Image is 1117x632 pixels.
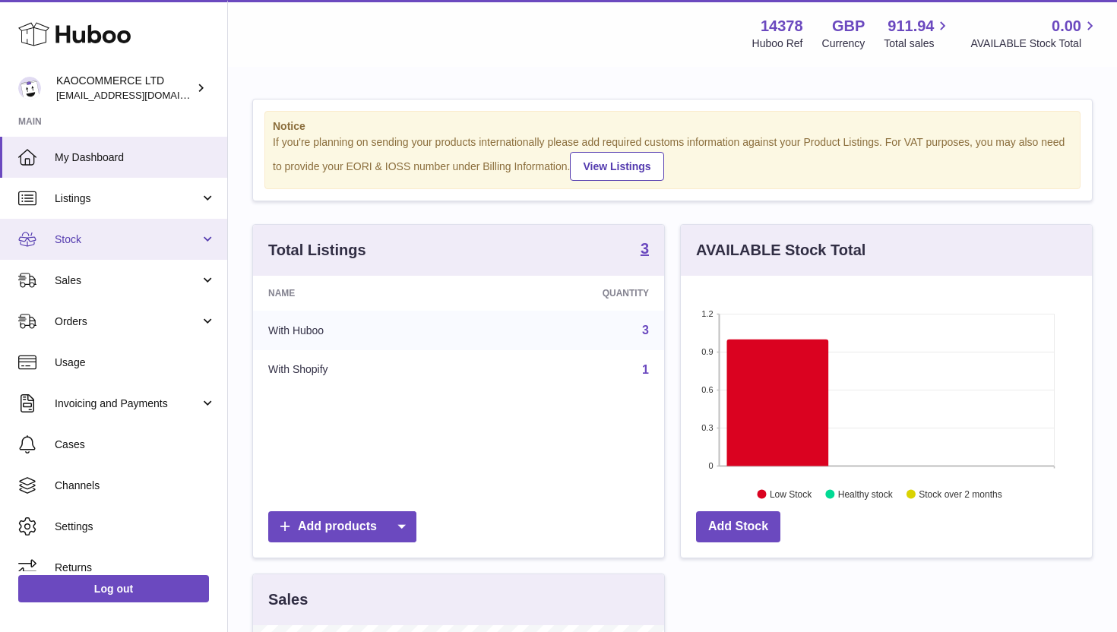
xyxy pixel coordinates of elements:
div: Currency [822,36,865,51]
span: AVAILABLE Stock Total [970,36,1099,51]
div: If you're planning on sending your products internationally please add required customs informati... [273,135,1072,181]
text: 0 [708,461,713,470]
a: Add products [268,511,416,542]
a: 3 [642,324,649,337]
span: Orders [55,314,200,329]
h3: Total Listings [268,240,366,261]
div: Huboo Ref [752,36,803,51]
a: 911.94 Total sales [884,16,951,51]
img: hello@lunera.co.uk [18,77,41,100]
a: Log out [18,575,209,602]
div: KAOCOMMERCE LTD [56,74,193,103]
span: My Dashboard [55,150,216,165]
text: 0.9 [701,347,713,356]
span: 911.94 [888,16,934,36]
text: 0.3 [701,423,713,432]
span: Sales [55,273,200,288]
h3: Sales [268,589,308,610]
span: [EMAIL_ADDRESS][DOMAIN_NAME] [56,89,223,101]
span: Returns [55,561,216,575]
span: Stock [55,232,200,247]
strong: 14378 [761,16,803,36]
a: View Listings [570,152,663,181]
span: Channels [55,479,216,493]
text: 1.2 [701,309,713,318]
h3: AVAILABLE Stock Total [696,240,865,261]
a: 0.00 AVAILABLE Stock Total [970,16,1099,51]
span: Listings [55,191,200,206]
a: 3 [641,241,649,259]
text: 0.6 [701,385,713,394]
text: Stock over 2 months [919,488,1002,499]
span: Usage [55,355,216,370]
th: Quantity [475,276,664,311]
span: Cases [55,438,216,452]
a: Add Stock [696,511,780,542]
td: With Shopify [253,350,475,390]
a: 1 [642,363,649,376]
strong: Notice [273,119,1072,134]
span: Total sales [884,36,951,51]
td: With Huboo [253,311,475,350]
th: Name [253,276,475,311]
strong: 3 [641,241,649,256]
span: Invoicing and Payments [55,397,200,411]
span: Settings [55,520,216,534]
strong: GBP [832,16,865,36]
span: 0.00 [1052,16,1081,36]
text: Healthy stock [838,488,894,499]
text: Low Stock [770,488,812,499]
